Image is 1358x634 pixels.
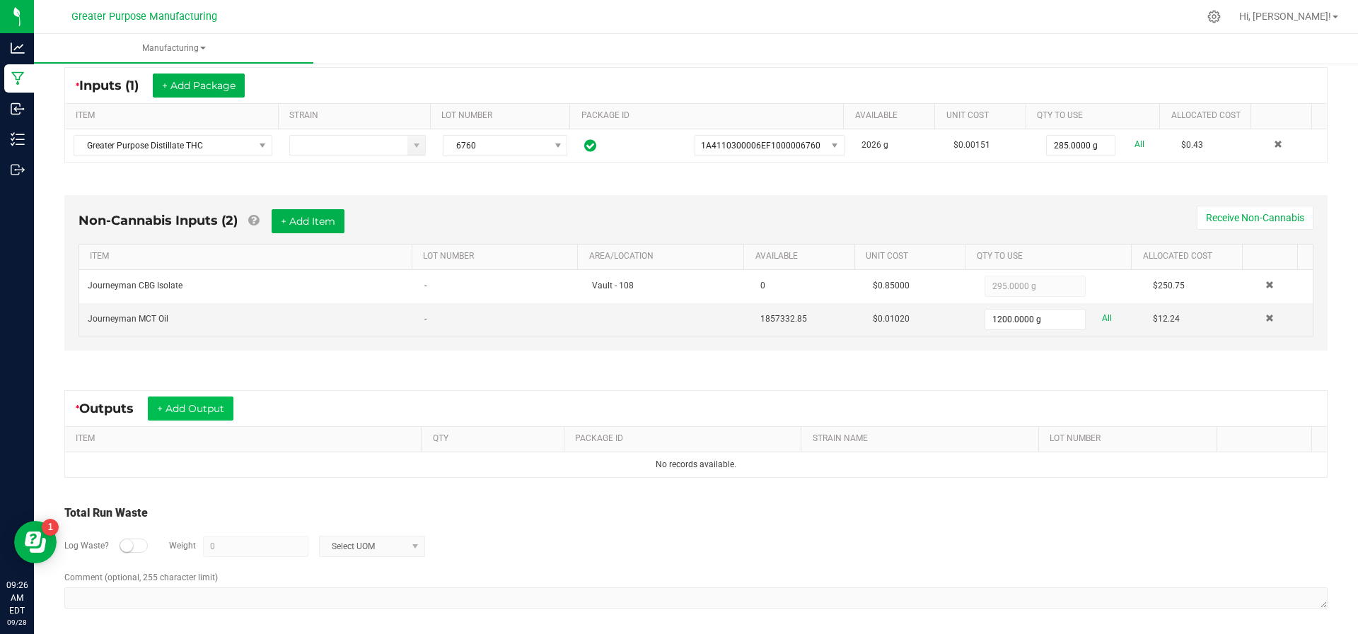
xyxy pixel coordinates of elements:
[11,102,25,116] inline-svg: Inbound
[71,11,217,23] span: Greater Purpose Manufacturing
[272,209,344,233] button: + Add Item
[443,136,549,155] span: 6760
[1262,110,1306,122] a: Sortable
[34,42,313,54] span: Manufacturing
[977,251,1126,262] a: QTY TO USESortable
[153,74,245,98] button: + Add Package
[441,110,564,122] a: LOT NUMBERSortable
[289,110,424,122] a: STRAINSortable
[88,314,168,324] span: Journeyman MCT Oil
[42,519,59,536] iframe: Resource center unread badge
[1239,11,1331,22] span: Hi, [PERSON_NAME]!
[11,132,25,146] inline-svg: Inventory
[424,314,426,324] span: -
[1253,251,1292,262] a: Sortable
[6,579,28,617] p: 09:26 AM EDT
[74,136,254,155] span: Greater Purpose Distillate THC
[1181,140,1203,150] span: $0.43
[953,140,990,150] span: $0.00151
[88,281,182,290] span: Journeyman CBG Isolate
[76,110,272,122] a: ITEMSortable
[873,314,910,324] span: $0.01020
[11,71,25,86] inline-svg: Manufacturing
[1134,135,1144,154] a: All
[813,433,1033,445] a: STRAIN NAMESortable
[1102,309,1112,328] a: All
[79,78,153,93] span: Inputs (1)
[866,251,960,262] a: Unit CostSortable
[760,281,765,290] span: 0
[79,213,238,228] span: Non-Cannabis Inputs (2)
[581,110,838,122] a: PACKAGE IDSortable
[74,135,272,156] span: NO DATA FOUND
[592,281,634,290] span: Vault - 108
[1171,110,1246,122] a: Allocated CostSortable
[584,137,596,154] span: In Sync
[90,251,406,262] a: ITEMSortable
[11,163,25,177] inline-svg: Outbound
[64,505,1328,522] div: Total Run Waste
[589,251,738,262] a: AREA/LOCATIONSortable
[883,140,888,150] span: g
[755,251,849,262] a: AVAILABLESortable
[1153,314,1180,324] span: $12.24
[1205,10,1223,23] div: Manage settings
[6,617,28,628] p: 09/28
[79,401,148,416] span: Outputs
[64,571,218,584] label: Comment (optional, 255 character limit)
[11,41,25,55] inline-svg: Analytics
[946,110,1021,122] a: Unit CostSortable
[1228,433,1306,445] a: Sortable
[423,251,572,262] a: LOT NUMBERSortable
[575,433,796,445] a: PACKAGE IDSortable
[760,314,807,324] span: 1857332.85
[433,433,559,445] a: QTYSortable
[855,110,929,122] a: AVAILABLESortable
[424,281,426,290] span: -
[248,213,259,228] a: Add Non-Cannabis items that were also consumed in the run (e.g. gloves and packaging); Also add N...
[14,521,57,563] iframe: Resource center
[1197,206,1313,230] button: Receive Non-Cannabis
[64,539,109,552] label: Log Waste?
[34,34,313,64] a: Manufacturing
[873,281,910,290] span: $0.85000
[1153,281,1185,290] span: $250.75
[1143,251,1237,262] a: Allocated CostSortable
[169,539,196,552] label: Weight
[148,397,233,421] button: + Add Output
[861,140,881,150] span: 2026
[65,452,1327,477] td: No records available.
[701,141,820,151] span: 1A4110300006EF1000006760
[1050,433,1211,445] a: LOT NUMBERSortable
[76,433,416,445] a: ITEMSortable
[1037,110,1154,122] a: QTY TO USESortable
